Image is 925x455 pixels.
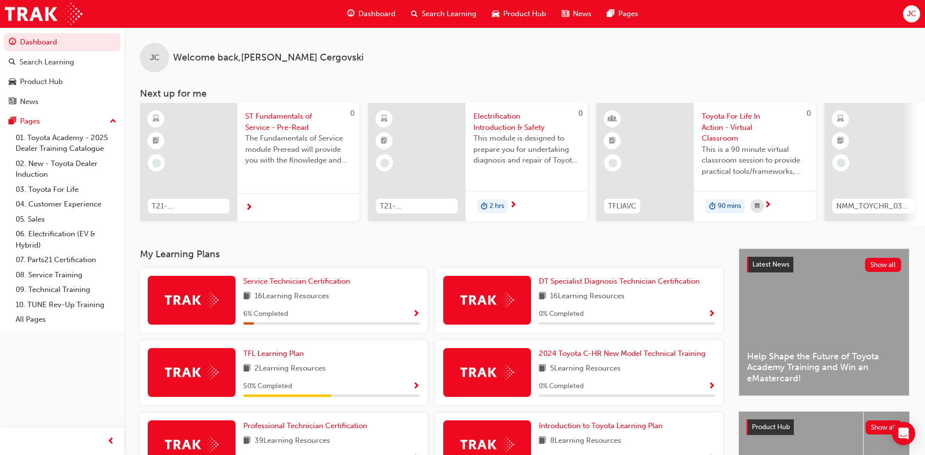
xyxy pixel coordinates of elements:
span: next-icon [764,201,771,210]
span: search-icon [411,8,418,20]
span: 0 % Completed [539,309,584,320]
span: learningResourceType_INSTRUCTOR_LED-icon [609,113,616,125]
span: next-icon [245,204,253,212]
span: 5 Learning Resources [550,363,621,375]
button: JC [903,5,920,22]
span: booktick-icon [153,135,159,147]
span: up-icon [110,115,117,128]
span: T21-FOD_HVIS_PREREQ [380,201,454,212]
span: Search Learning [422,8,476,20]
span: book-icon [243,435,251,447]
span: book-icon [243,290,251,303]
button: Show all [866,420,902,434]
span: car-icon [492,8,499,20]
span: Product Hub [503,8,546,20]
div: Search Learning [20,57,74,68]
a: 09. Technical Training [12,282,120,297]
span: DT Specialist Diagnosis Technician Certification [539,277,700,286]
a: Professional Technician Certification [243,420,371,432]
a: Product Hub [4,73,120,91]
a: TFL Learning Plan [243,348,308,359]
span: book-icon [539,363,546,375]
button: Pages [4,112,120,130]
a: Product HubShow all [747,419,902,435]
span: Help Shape the Future of Toyota Academy Training and Win an eMastercard! [747,351,901,384]
span: booktick-icon [381,135,388,147]
img: Trak [460,292,514,308]
span: JC [150,52,159,63]
span: search-icon [9,58,16,67]
a: car-iconProduct Hub [484,4,554,24]
a: 0TFLIAVCToyota For Life In Action - Virtual ClassroomThis is a 90 minute virtual classroom sessio... [596,103,816,221]
a: 05. Sales [12,212,120,227]
span: 6 % Completed [243,309,288,320]
span: This is a 90 minute virtual classroom session to provide practical tools/frameworks, behaviours a... [702,144,808,177]
button: Show all [865,258,902,272]
span: learningResourceType_ELEARNING-icon [381,113,388,125]
span: news-icon [562,8,569,20]
a: 08. Service Training [12,268,120,283]
span: TFLIAVC [608,201,636,212]
span: car-icon [9,78,16,86]
span: booktick-icon [837,135,844,147]
span: 2024 Toyota C-HR New Model Technical Training [539,349,706,358]
span: 2 Learning Resources [255,363,326,375]
span: Show Progress [413,310,420,319]
a: Introduction to Toyota Learning Plan [539,420,667,432]
img: Trak [165,365,218,380]
span: learningResourceType_ELEARNING-icon [837,113,844,125]
span: Product Hub [752,423,790,431]
span: pages-icon [9,117,16,126]
span: Welcome back , [PERSON_NAME] Cergovski [173,52,364,63]
span: Show Progress [708,310,715,319]
span: Professional Technician Certification [243,421,367,430]
span: ST Fundamentals of Service - Pre-Read [245,111,352,133]
div: Open Intercom Messenger [892,422,915,445]
span: 16 Learning Resources [255,290,329,303]
span: 2 hrs [490,201,504,212]
span: 8 Learning Resources [550,435,621,447]
div: Product Hub [20,76,63,87]
span: 0 % Completed [539,381,584,392]
span: learningRecordVerb_NONE-icon [152,159,161,167]
a: 0T21-FOD_HVIS_PREREQElectrification Introduction & SafetyThis module is designed to prepare you f... [368,103,588,221]
a: 10. TUNE Rev-Up Training [12,297,120,312]
a: Dashboard [4,33,120,51]
a: 02. New - Toyota Dealer Induction [12,156,120,182]
span: book-icon [539,435,546,447]
span: Toyota For Life In Action - Virtual Classroom [702,111,808,144]
h3: My Learning Plans [140,248,723,260]
span: Latest News [752,260,789,269]
span: duration-icon [481,200,488,213]
span: pages-icon [607,8,614,20]
span: Pages [618,8,638,20]
span: Service Technician Certification [243,277,350,286]
a: 03. Toyota For Life [12,182,120,197]
button: Show Progress [413,380,420,393]
span: 16 Learning Resources [550,290,625,303]
span: learningRecordVerb_NONE-icon [380,159,389,167]
span: guage-icon [9,38,16,47]
span: Introduction to Toyota Learning Plan [539,421,663,430]
a: All Pages [12,312,120,327]
span: guage-icon [347,8,354,20]
span: Show Progress [413,382,420,391]
img: Trak [5,3,82,25]
span: JC [907,8,916,20]
span: book-icon [243,363,251,375]
button: Show Progress [708,380,715,393]
span: learningRecordVerb_NONE-icon [837,159,846,167]
span: next-icon [510,201,517,210]
a: Latest NewsShow all [747,257,901,272]
span: Show Progress [708,382,715,391]
button: Show Progress [708,308,715,320]
a: news-iconNews [554,4,599,24]
span: duration-icon [709,200,716,213]
span: 90 mins [718,201,741,212]
h3: Next up for me [124,88,925,99]
span: This module is designed to prepare you for undertaking diagnosis and repair of Toyota & Lexus Ele... [473,133,580,166]
span: booktick-icon [609,135,616,147]
span: learningResourceType_ELEARNING-icon [153,113,159,125]
span: The Fundamentals of Service module Preread will provide you with the Knowledge and Understanding ... [245,133,352,166]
